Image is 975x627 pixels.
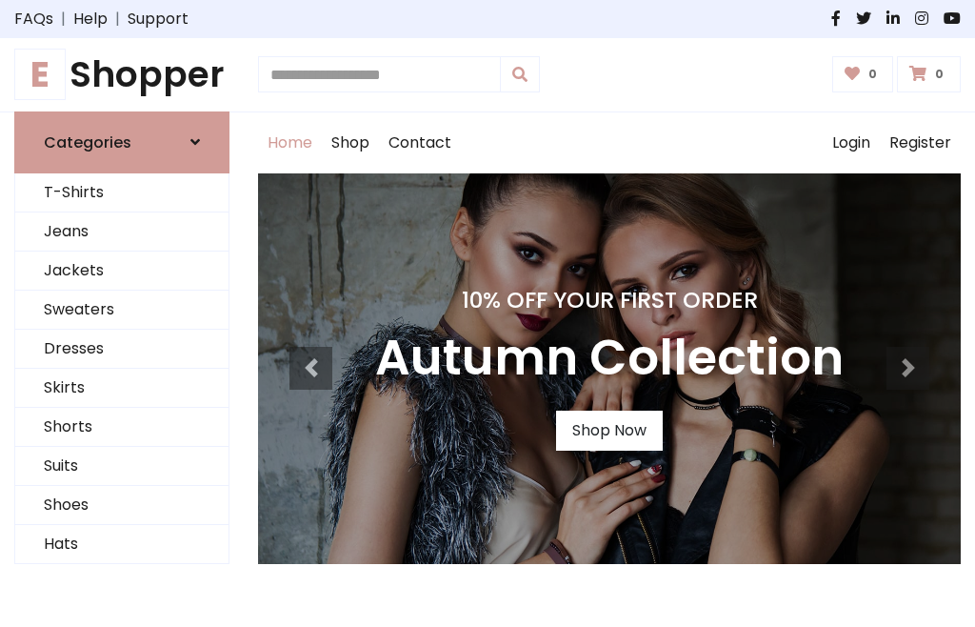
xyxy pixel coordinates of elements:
h6: Categories [44,133,131,152]
h3: Autumn Collection [375,329,844,388]
span: | [53,8,73,30]
a: FAQs [14,8,53,30]
a: Shoes [15,486,229,525]
a: Suits [15,447,229,486]
a: Jackets [15,252,229,291]
a: Jeans [15,212,229,252]
a: Register [880,112,961,173]
a: Dresses [15,330,229,369]
a: Support [128,8,189,30]
span: | [108,8,128,30]
a: Shop [322,112,379,173]
span: E [14,49,66,100]
a: Categories [14,111,229,173]
a: Home [258,112,322,173]
a: Hats [15,525,229,564]
h1: Shopper [14,53,229,96]
span: 0 [930,66,948,83]
span: 0 [864,66,882,83]
a: Shop Now [556,411,663,451]
a: Contact [379,112,461,173]
a: Sweaters [15,291,229,330]
h4: 10% Off Your First Order [375,287,844,313]
a: Shorts [15,408,229,447]
a: Login [823,112,880,173]
a: T-Shirts [15,173,229,212]
a: 0 [832,56,894,92]
a: EShopper [14,53,229,96]
a: 0 [897,56,961,92]
a: Help [73,8,108,30]
a: Skirts [15,369,229,408]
